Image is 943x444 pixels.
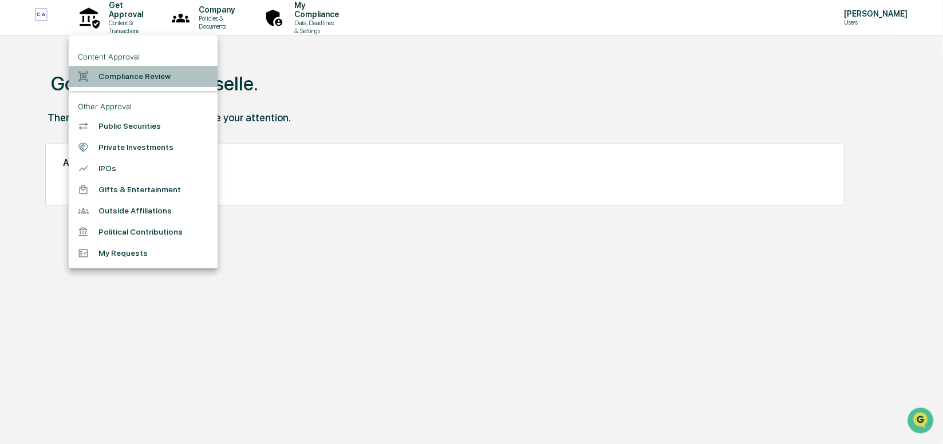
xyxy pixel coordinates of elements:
[906,406,937,437] iframe: Open customer support
[39,88,188,99] div: Start new chat
[69,200,218,221] li: Outside Affiliations
[11,145,21,154] div: 🖐️
[69,116,218,137] li: Public Securities
[23,144,74,156] span: Preclearance
[7,140,78,160] a: 🖐️Preclearance
[81,193,139,203] a: Powered byPylon
[94,144,142,156] span: Attestations
[23,166,72,177] span: Data Lookup
[69,243,218,264] li: My Requests
[114,194,139,203] span: Pylon
[39,99,145,108] div: We're available if you need us!
[69,221,218,243] li: Political Contributions
[69,158,218,179] li: IPOs
[69,66,218,87] li: Compliance Review
[69,179,218,200] li: Gifts & Entertainment
[69,137,218,158] li: Private Investments
[11,88,32,108] img: 1746055101610-c473b297-6a78-478c-a979-82029cc54cd1
[78,140,147,160] a: 🗄️Attestations
[11,24,208,42] p: How can we help?
[195,91,208,105] button: Start new chat
[69,47,218,66] li: Content Approval
[69,97,218,116] li: Other Approval
[7,161,77,182] a: 🔎Data Lookup
[83,145,92,154] div: 🗄️
[11,167,21,176] div: 🔎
